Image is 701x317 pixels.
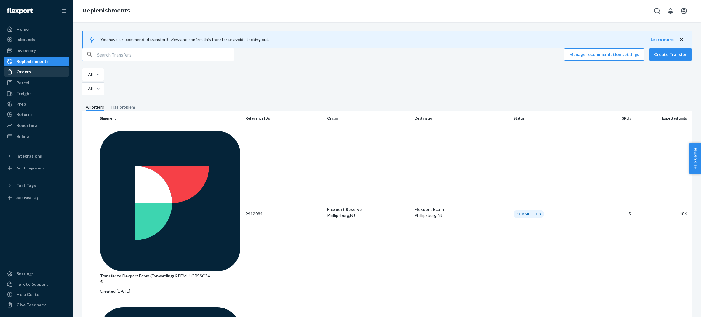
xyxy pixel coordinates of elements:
a: Parcel [4,78,69,88]
td: 9912084 [243,126,325,302]
button: Open Search Box [651,5,663,17]
div: Inventory [16,47,36,54]
a: Replenishments [4,57,69,66]
div: Prep [16,101,26,107]
div: All Destinations [88,86,96,92]
img: Flexport logo [7,8,33,14]
a: Billing [4,131,69,141]
button: Give Feedback [4,300,69,310]
button: Integrations [4,151,69,161]
th: Reference IDs [243,111,325,126]
a: Inventory [4,46,69,55]
div: All orders [86,104,104,111]
div: Add Integration [16,165,44,171]
div: Replenishments [16,58,49,64]
th: SKUs [593,111,633,126]
th: Expected units [633,111,692,126]
th: Shipment [97,111,243,126]
td: 186 [633,126,692,302]
input: All statuses [87,71,88,78]
a: Reporting [4,120,69,130]
div: Returns [16,111,33,117]
ol: breadcrumbs [78,2,135,20]
button: close [678,37,685,43]
a: Talk to Support [4,279,69,289]
button: Open notifications [664,5,677,17]
a: Help Center [4,290,69,299]
p: Transfer to Flexport Ecom (Forwarding) RPEMULCR5SC34 [100,273,241,285]
div: Help Center [16,291,41,298]
input: Search Transfers [97,48,234,61]
p: Phillipsburg , NJ [327,212,410,218]
div: Add Fast Tag [16,195,38,200]
button: Create Transfer [649,48,692,61]
span: You have a recommended transfer [100,37,166,42]
td: 5 [593,126,633,302]
div: Freight [16,91,31,97]
div: Billing [16,133,29,139]
button: Learn more [651,37,674,43]
span: Review and confirm this transfer to avoid stocking out. [166,37,269,42]
a: Prep [4,99,69,109]
a: Freight [4,89,69,99]
a: Returns [4,110,69,119]
p: Flexport Reserve [327,206,410,212]
div: Inbounds [16,37,35,43]
div: Reporting [16,122,37,128]
p: Created [DATE] [100,288,241,294]
div: Settings [16,271,34,277]
div: Parcel [16,80,29,86]
th: Destination [412,111,511,126]
div: Fast Tags [16,183,36,189]
th: Origin [325,111,412,126]
button: Fast Tags [4,181,69,190]
div: Has problem [111,104,135,110]
a: Replenishments [83,7,130,14]
button: Close Navigation [57,5,69,17]
a: Orders [4,67,69,77]
a: Inbounds [4,35,69,44]
p: Flexport Ecom [414,206,509,212]
div: All statuses [88,71,96,78]
a: Add Integration [4,163,69,173]
a: Home [4,24,69,34]
th: Status [511,111,593,126]
button: Open account menu [678,5,690,17]
div: Give Feedback [16,302,46,308]
a: Add Fast Tag [4,193,69,203]
input: All Destinations [87,86,88,92]
div: Submitted [514,210,544,218]
p: Phillipsburg , NJ [414,212,509,218]
div: Talk to Support [16,281,48,287]
div: Integrations [16,153,42,159]
div: Orders [16,69,31,75]
div: Home [16,26,29,32]
a: Settings [4,269,69,279]
button: Manage recommendation settings [564,48,644,61]
button: Help Center [689,143,701,174]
